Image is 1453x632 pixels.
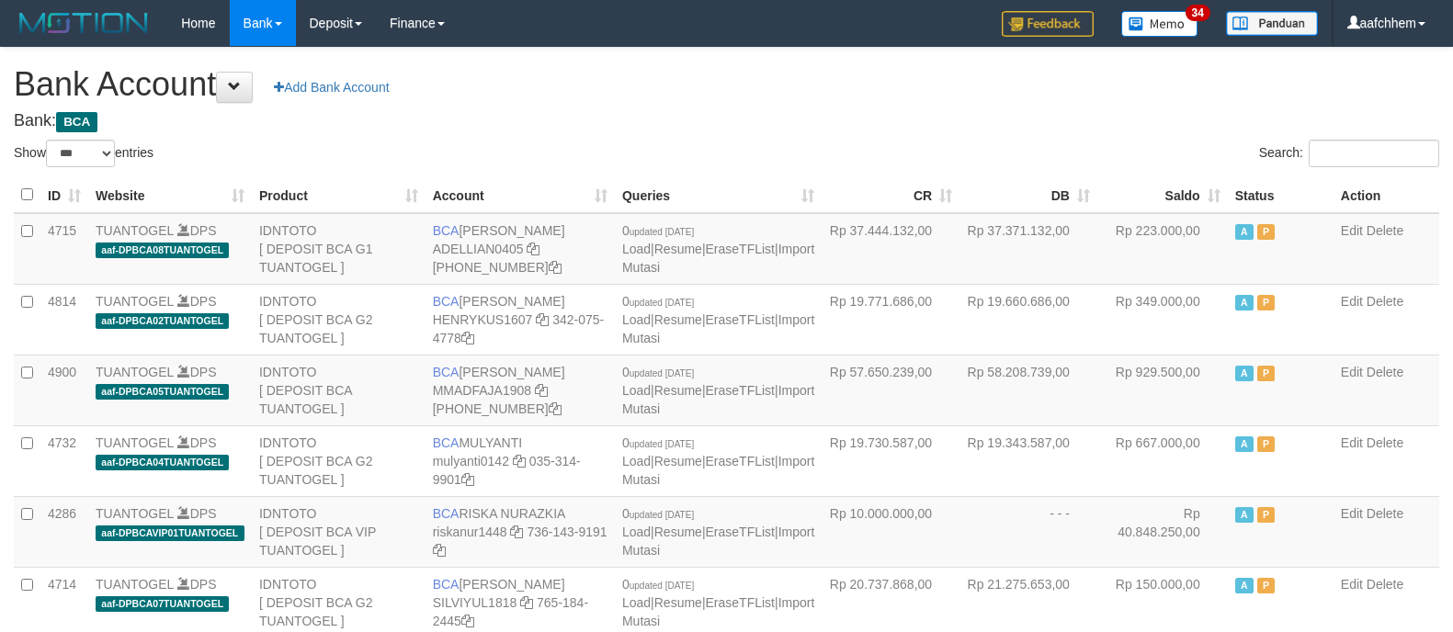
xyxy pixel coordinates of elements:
td: DPS [88,425,252,496]
a: Edit [1341,294,1363,309]
span: Active [1235,366,1254,381]
th: Website: activate to sort column ascending [88,177,252,213]
span: BCA [433,506,460,521]
th: CR: activate to sort column ascending [822,177,959,213]
a: Copy 4062282031 to clipboard [549,401,562,416]
a: EraseTFList [706,525,775,539]
span: BCA [56,112,97,132]
span: 0 [622,294,694,309]
a: Delete [1367,435,1403,450]
span: Paused [1257,366,1276,381]
th: Action [1334,177,1439,213]
a: Import Mutasi [622,454,814,487]
a: Edit [1341,577,1363,592]
td: DPS [88,284,252,355]
td: Rp 10.000.000,00 [822,496,959,567]
td: Rp 40.848.250,00 [1097,496,1228,567]
td: 4715 [40,213,88,285]
img: Button%20Memo.svg [1121,11,1198,37]
span: Paused [1257,507,1276,523]
th: Product: activate to sort column ascending [252,177,426,213]
td: Rp 667.000,00 [1097,425,1228,496]
th: Account: activate to sort column ascending [426,177,615,213]
td: Rp 19.730.587,00 [822,425,959,496]
a: TUANTOGEL [96,294,174,309]
td: Rp 19.771.686,00 [822,284,959,355]
a: Import Mutasi [622,242,814,275]
span: Active [1235,295,1254,310]
a: TUANTOGEL [96,577,174,592]
td: DPS [88,496,252,567]
td: IDNTOTO [ DEPOSIT BCA G2 TUANTOGEL ] [252,425,426,496]
span: updated [DATE] [630,298,694,308]
a: HENRYKUS1607 [433,312,533,327]
span: | | | [622,294,814,345]
a: Copy ADELLIAN0405 to clipboard [527,242,539,256]
img: Feedback.jpg [1002,11,1094,37]
td: IDNTOTO [ DEPOSIT BCA VIP TUANTOGEL ] [252,496,426,567]
td: 4900 [40,355,88,425]
span: 0 [622,506,694,521]
a: Load [622,312,651,327]
a: Edit [1341,506,1363,521]
a: Load [622,383,651,398]
a: ADELLIAN0405 [433,242,524,256]
span: BCA [433,577,460,592]
th: Saldo: activate to sort column ascending [1097,177,1228,213]
a: Copy 7361439191 to clipboard [433,543,446,558]
a: Resume [654,383,702,398]
span: BCA [433,435,460,450]
a: SILVIYUL1818 [433,595,517,610]
span: 0 [622,435,694,450]
td: RISKA NURAZKIA 736-143-9191 [426,496,615,567]
td: 4286 [40,496,88,567]
span: Active [1235,436,1254,452]
span: BCA [433,365,460,379]
span: | | | [622,435,814,487]
a: EraseTFList [706,383,775,398]
h4: Bank: [14,112,1439,130]
select: Showentries [46,140,115,167]
a: Resume [654,454,702,468]
td: DPS [88,213,252,285]
a: Import Mutasi [622,312,814,345]
a: Add Bank Account [262,72,401,103]
a: mulyanti0142 [433,454,509,468]
a: riskanur1448 [433,525,507,539]
td: Rp 37.444.132,00 [822,213,959,285]
a: Delete [1367,294,1403,309]
span: Active [1235,224,1254,240]
a: Edit [1341,223,1363,238]
td: IDNTOTO [ DEPOSIT BCA G1 TUANTOGEL ] [252,213,426,285]
a: EraseTFList [706,242,775,256]
td: Rp 57.650.239,00 [822,355,959,425]
td: Rp 349.000,00 [1097,284,1228,355]
a: Copy 7651842445 to clipboard [461,614,474,628]
a: Delete [1367,365,1403,379]
a: Copy riskanur1448 to clipboard [510,525,523,539]
span: | | | [622,577,814,628]
td: IDNTOTO [ DEPOSIT BCA TUANTOGEL ] [252,355,426,425]
td: [PERSON_NAME] [PHONE_NUMBER] [426,213,615,285]
span: Paused [1257,295,1276,310]
a: Import Mutasi [622,595,814,628]
span: | | | [622,223,814,275]
td: Rp 37.371.132,00 [959,213,1097,285]
td: - - - [959,496,1097,567]
th: ID: activate to sort column ascending [40,177,88,213]
td: Rp 929.500,00 [1097,355,1228,425]
a: TUANTOGEL [96,223,174,238]
a: Resume [654,312,702,327]
span: 0 [622,365,694,379]
span: 0 [622,577,694,592]
a: EraseTFList [706,454,775,468]
a: Copy 3420754778 to clipboard [461,331,474,345]
span: Paused [1257,436,1276,452]
td: Rp 223.000,00 [1097,213,1228,285]
span: aaf-DPBCA02TUANTOGEL [96,313,229,329]
a: Edit [1341,435,1363,450]
span: aaf-DPBCA04TUANTOGEL [96,455,229,470]
a: Copy mulyanti0142 to clipboard [513,454,526,468]
a: Copy 5655032115 to clipboard [549,260,562,275]
span: updated [DATE] [630,368,694,378]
